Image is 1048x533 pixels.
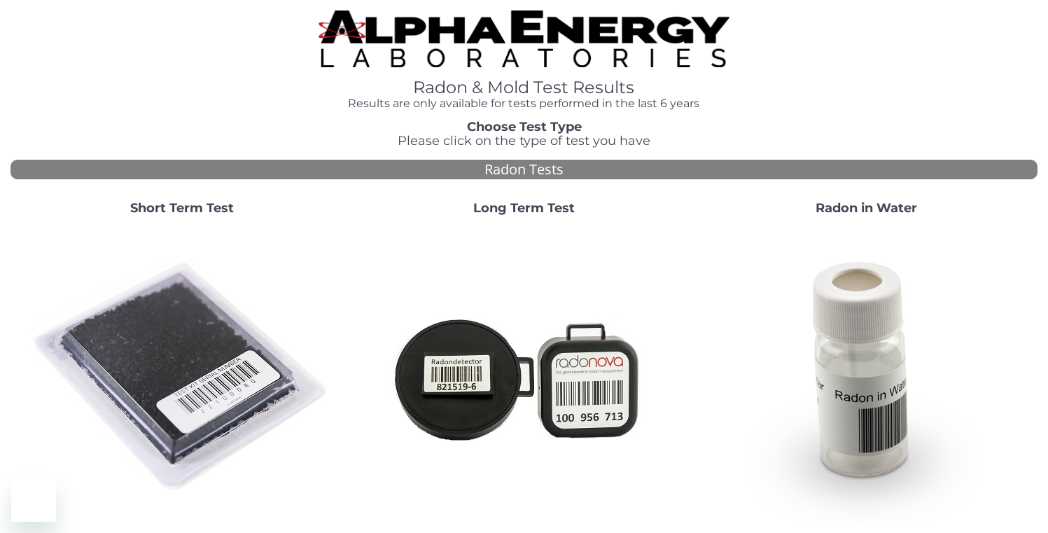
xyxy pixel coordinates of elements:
h4: Results are only available for tests performed in the last 6 years [319,97,729,110]
img: Radtrak2vsRadtrak3.jpg [374,227,675,528]
strong: Short Term Test [130,200,234,216]
strong: Choose Test Type [467,119,582,134]
strong: Radon in Water [816,200,917,216]
img: RadoninWater.jpg [716,227,1017,528]
strong: Long Term Test [473,200,575,216]
img: ShortTerm.jpg [32,227,333,528]
h1: Radon & Mold Test Results [319,78,729,97]
img: TightCrop.jpg [319,11,729,67]
iframe: Button to launch messaging window [11,477,56,522]
span: Please click on the type of test you have [398,133,650,148]
div: Radon Tests [11,160,1037,180]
